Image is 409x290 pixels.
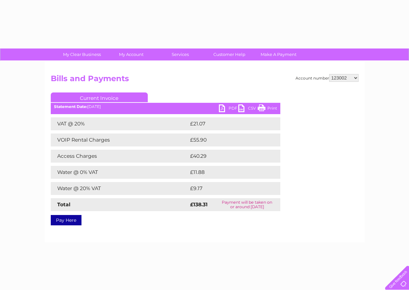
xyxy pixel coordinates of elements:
td: £40.29 [188,150,267,163]
a: Pay Here [51,215,81,225]
h2: Bills and Payments [51,74,359,86]
b: Statement Date: [54,104,87,109]
td: £21.07 [188,117,267,130]
a: Services [154,48,207,60]
div: Account number [296,74,359,82]
td: VAT @ 20% [51,117,188,130]
a: CSV [238,104,258,114]
a: My Account [104,48,158,60]
strong: £138.31 [190,201,208,208]
strong: Total [57,201,70,208]
a: Make A Payment [252,48,305,60]
a: PDF [219,104,238,114]
td: Water @ 20% VAT [51,182,188,195]
div: [DATE] [51,104,280,109]
td: £55.90 [188,134,267,146]
td: £9.17 [188,182,264,195]
td: VOIP Rental Charges [51,134,188,146]
a: Print [258,104,277,114]
a: My Clear Business [55,48,109,60]
td: Access Charges [51,150,188,163]
td: £11.88 [188,166,266,179]
a: Customer Help [203,48,256,60]
td: Payment will be taken on or around [DATE] [214,198,280,211]
td: Water @ 0% VAT [51,166,188,179]
a: Current Invoice [51,92,148,102]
